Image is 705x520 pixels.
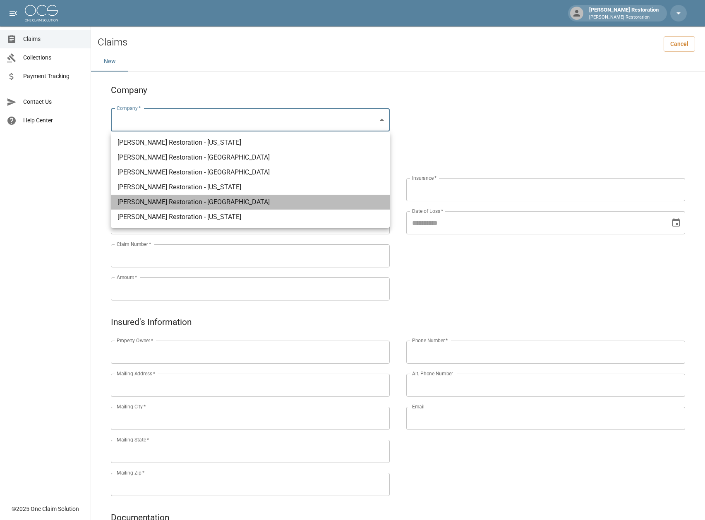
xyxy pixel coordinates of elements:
li: [PERSON_NAME] Restoration - [US_STATE] [111,135,390,150]
li: [PERSON_NAME] Restoration - [US_STATE] [111,180,390,195]
li: [PERSON_NAME] Restoration - [GEOGRAPHIC_DATA] [111,150,390,165]
li: [PERSON_NAME] Restoration - [GEOGRAPHIC_DATA] [111,195,390,210]
li: [PERSON_NAME] Restoration - [US_STATE] [111,210,390,224]
li: [PERSON_NAME] Restoration - [GEOGRAPHIC_DATA] [111,165,390,180]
